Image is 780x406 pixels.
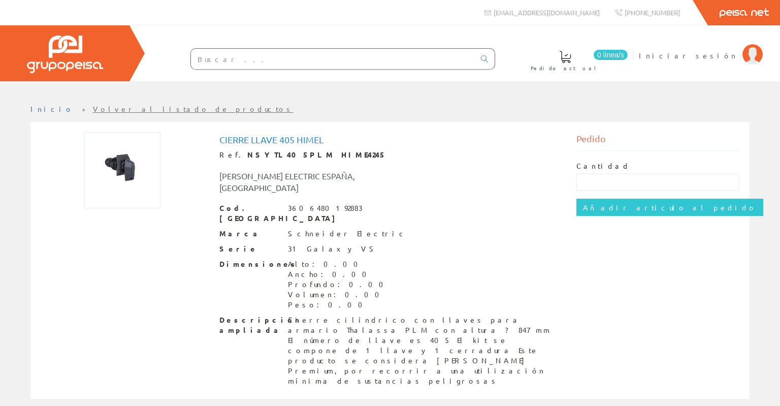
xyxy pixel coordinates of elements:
[639,50,737,60] span: Iniciar sesión
[288,229,407,239] div: Schneider Electric
[288,290,389,300] div: Volumen: 0.00
[219,229,280,239] span: Marca
[219,150,561,160] div: Ref.
[84,132,160,208] img: Foto artículo Cierre Llave 405 Himel (150x150)
[288,203,363,213] div: 3606480192883
[494,8,600,17] span: [EMAIL_ADDRESS][DOMAIN_NAME]
[288,244,378,254] div: 31 Galaxy VS
[219,259,280,269] span: Dimensiones
[27,36,103,73] img: Grupo Peisa
[30,104,74,113] a: Inicio
[576,161,630,171] label: Cantidad
[247,150,386,159] strong: NSYTL405PLM HIME4245
[219,315,280,335] span: Descripción ampliada
[576,132,740,151] div: Pedido
[594,50,628,60] span: 0 línea/s
[288,259,389,269] div: Alto: 0.00
[576,199,763,216] input: Añadir artículo al pedido
[531,63,600,73] span: Pedido actual
[219,135,561,145] h1: Cierre Llave 405 Himel
[625,8,680,17] span: [PHONE_NUMBER]
[219,203,280,224] span: Cod. [GEOGRAPHIC_DATA]
[93,104,294,113] a: Volver al listado de productos
[219,244,280,254] span: Serie
[288,279,389,290] div: Profundo: 0.00
[288,269,389,279] div: Ancho: 0.00
[288,315,561,386] div: Cierre cilíndrico con llaves para armario Thalassa PLM con altura ? 847 mm El número de llave es ...
[212,170,420,194] div: [PERSON_NAME] ELECTRIC ESPAÑA, [GEOGRAPHIC_DATA]
[191,49,475,69] input: Buscar ...
[639,42,763,52] a: Iniciar sesión
[288,300,389,310] div: Peso: 0.00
